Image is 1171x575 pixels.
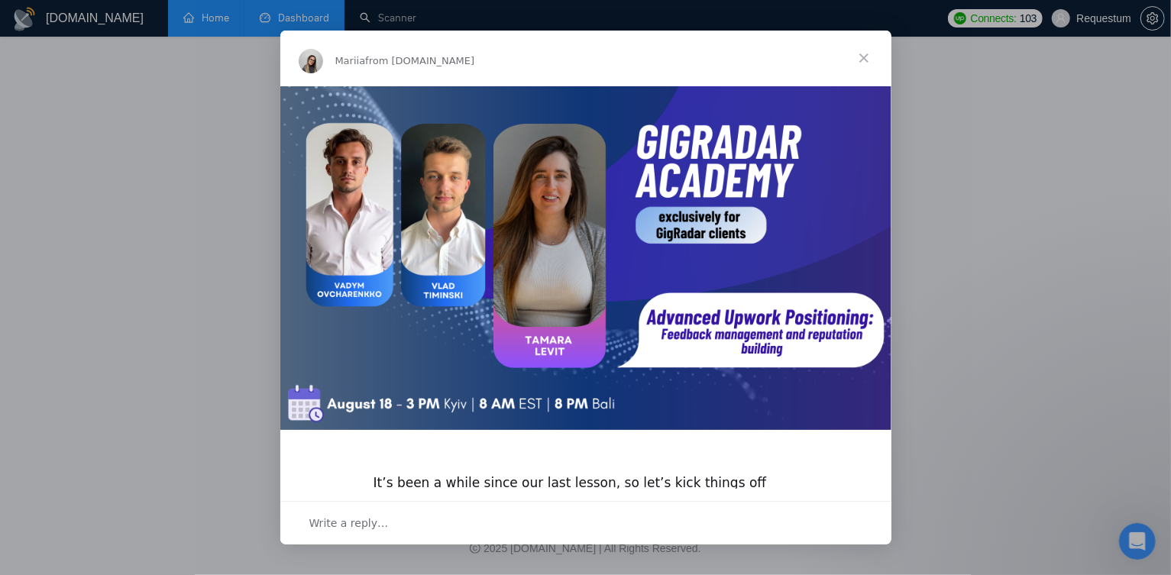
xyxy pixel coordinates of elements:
[299,49,323,73] img: Profile image for Mariia
[335,55,366,66] span: Mariia
[365,55,474,66] span: from [DOMAIN_NAME]
[309,513,389,533] span: Write a reply…
[280,501,891,544] div: Open conversation and reply
[836,31,891,86] span: Close
[374,456,798,528] div: ​It’s been a while since our last lesson, so let’s kick things off again [DATE] with a special gu...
